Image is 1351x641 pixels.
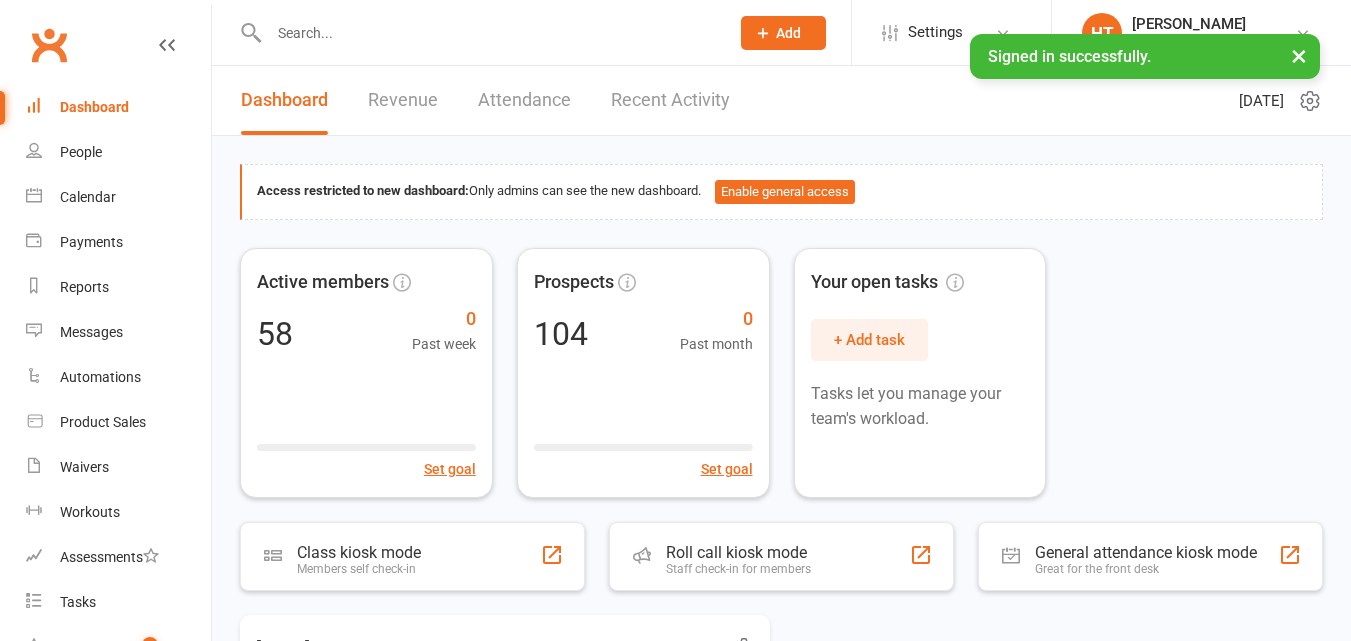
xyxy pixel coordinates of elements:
span: Your open tasks [811,268,964,297]
span: 0 [412,305,476,334]
div: Staff check-in for members [666,562,811,576]
div: Messages [60,324,123,340]
div: Class kiosk mode [297,543,421,562]
button: Add [741,16,826,50]
a: Product Sales [26,400,211,445]
span: 0 [680,305,753,334]
div: Members self check-in [297,562,421,576]
div: Waivers [60,459,109,475]
strong: Access restricted to new dashboard: [257,183,469,198]
button: × [1281,34,1317,77]
span: Signed in successfully. [988,47,1151,66]
button: Set goal [701,458,753,480]
span: Past week [412,333,476,355]
a: Payments [26,220,211,265]
div: Automations [60,369,141,385]
div: People [60,144,102,160]
div: Only admins can see the new dashboard. [257,180,1307,204]
div: [PERSON_NAME] [1132,15,1246,33]
div: Roll call kiosk mode [666,543,811,562]
div: Payments [60,234,123,250]
button: Set goal [424,458,476,480]
span: [DATE] [1239,89,1284,113]
a: Attendance [478,66,571,135]
div: Sapiens Fitness [1132,33,1246,51]
a: Waivers [26,445,211,490]
a: People [26,130,211,175]
span: Past month [680,333,753,355]
button: + Add task [811,319,928,361]
span: Settings [908,10,963,55]
span: Active members [257,268,389,297]
a: Tasks [26,580,211,625]
div: Tasks [60,594,96,610]
div: Assessments [60,549,159,565]
a: Dashboard [241,66,328,135]
div: Reports [60,279,109,295]
div: Calendar [60,189,116,205]
span: Prospects [534,268,614,297]
div: 58 [257,318,293,350]
a: Dashboard [26,85,211,130]
div: Great for the front desk [1035,562,1257,576]
a: Reports [26,265,211,310]
div: Product Sales [60,414,146,430]
a: Automations [26,355,211,400]
a: Messages [26,310,211,355]
button: Enable general access [715,180,855,204]
div: Dashboard [60,99,129,115]
a: Assessments [26,535,211,580]
div: 104 [534,318,588,350]
p: Tasks let you manage your team's workload. [811,381,1030,432]
div: Workouts [60,504,120,520]
a: Workouts [26,490,211,535]
a: Clubworx [24,20,74,70]
a: Recent Activity [611,66,730,135]
div: HT [1082,13,1122,53]
div: General attendance kiosk mode [1035,543,1257,562]
input: Search... [263,19,715,47]
span: Add [776,25,801,41]
a: Revenue [368,66,438,135]
a: Calendar [26,175,211,220]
